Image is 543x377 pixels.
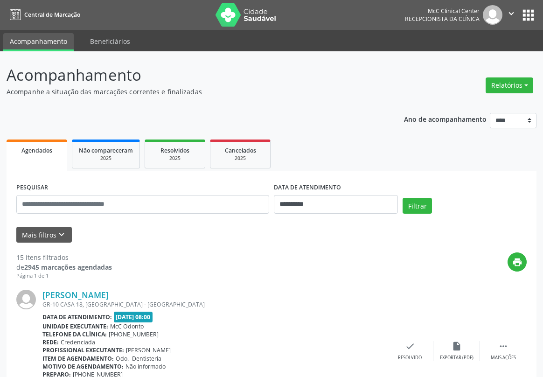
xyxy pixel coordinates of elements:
span: Agendados [21,147,52,154]
div: 15 itens filtrados [16,252,112,262]
button:  [502,5,520,25]
div: 2025 [152,155,198,162]
b: Motivo de agendamento: [42,363,124,370]
button: Filtrar [403,198,432,214]
span: [PERSON_NAME] [126,346,171,354]
span: McC Odonto [110,322,144,330]
button: Relatórios [486,77,533,93]
div: Exportar (PDF) [440,355,473,361]
i:  [498,341,508,351]
img: img [16,290,36,309]
a: Acompanhamento [3,33,74,51]
img: img [483,5,502,25]
div: de [16,262,112,272]
span: Cancelados [225,147,256,154]
i: check [405,341,415,351]
b: Profissional executante: [42,346,124,354]
div: Mais ações [491,355,516,361]
div: Resolvido [398,355,422,361]
b: Data de atendimento: [42,313,112,321]
i: print [512,257,522,267]
p: Ano de acompanhamento [404,113,487,125]
i: keyboard_arrow_down [56,230,67,240]
span: Resolvidos [160,147,189,154]
button: Mais filtroskeyboard_arrow_down [16,227,72,243]
span: [DATE] 08:00 [114,312,153,322]
a: [PERSON_NAME] [42,290,109,300]
button: print [508,252,527,272]
span: Recepcionista da clínica [405,15,480,23]
strong: 2945 marcações agendadas [24,263,112,272]
p: Acompanhe a situação das marcações correntes e finalizadas [7,87,377,97]
span: [PHONE_NUMBER] [109,330,159,338]
b: Telefone da clínica: [42,330,107,338]
span: Não informado [125,363,166,370]
i:  [506,8,516,19]
div: McC Clinical Center [405,7,480,15]
a: Beneficiários [84,33,137,49]
i: insert_drive_file [452,341,462,351]
p: Acompanhamento [7,63,377,87]
span: Odo.- Dentisteria [116,355,161,363]
div: 2025 [217,155,264,162]
label: DATA DE ATENDIMENTO [274,181,341,195]
label: PESQUISAR [16,181,48,195]
div: GR-10 CASA 18, [GEOGRAPHIC_DATA] - [GEOGRAPHIC_DATA] [42,300,387,308]
span: Não compareceram [79,147,133,154]
b: Item de agendamento: [42,355,114,363]
div: 2025 [79,155,133,162]
span: Credenciada [61,338,95,346]
div: Página 1 de 1 [16,272,112,280]
a: Central de Marcação [7,7,80,22]
button: apps [520,7,536,23]
b: Unidade executante: [42,322,108,330]
b: Rede: [42,338,59,346]
span: Central de Marcação [24,11,80,19]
